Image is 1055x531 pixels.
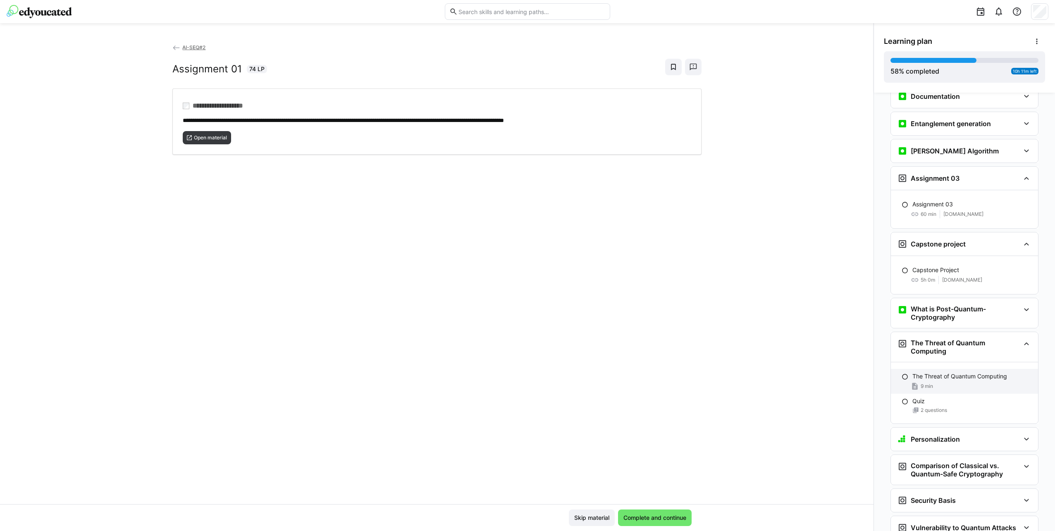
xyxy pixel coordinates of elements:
h3: Entanglement generation [911,120,991,128]
h3: Documentation [911,92,960,100]
span: 5h 0m [921,277,935,283]
h3: [PERSON_NAME] Algorithm [911,147,999,155]
button: Complete and continue [618,509,692,526]
span: Open material [193,134,228,141]
span: [DOMAIN_NAME] [943,211,983,218]
span: 2 questions [921,407,947,414]
a: AI-SEQ#2 [172,44,206,50]
span: [DOMAIN_NAME] [942,277,982,283]
h3: The Threat of Quantum Computing [911,339,1020,355]
h2: Assignment 01 [172,63,242,75]
h3: What is Post-Quantum-Cryptography [911,305,1020,321]
span: 9 min [921,383,933,390]
h3: Comparison of Classical vs. Quantum-Safe Cryptography [911,462,1020,478]
button: Open material [183,131,232,144]
span: Learning plan [884,37,932,46]
input: Search skills and learning paths… [458,8,606,15]
span: 74 LP [249,65,265,73]
h3: Personalization [911,435,960,443]
span: Skip material [573,514,611,522]
div: % completed [890,66,939,76]
h3: Security Basis [911,496,956,505]
p: Quiz [912,397,925,405]
p: Assignment 03 [912,200,953,208]
span: 58 [890,67,899,75]
p: The Threat of Quantum Computing [912,372,1007,380]
span: 10h 11m left [1013,69,1037,74]
h3: Capstone project [911,240,966,248]
span: 60 min [921,211,936,218]
button: Skip material [569,509,615,526]
h3: Assignment 03 [911,174,960,182]
span: AI-SEQ#2 [182,44,205,50]
span: Complete and continue [622,514,687,522]
p: Capstone Project [912,266,959,274]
